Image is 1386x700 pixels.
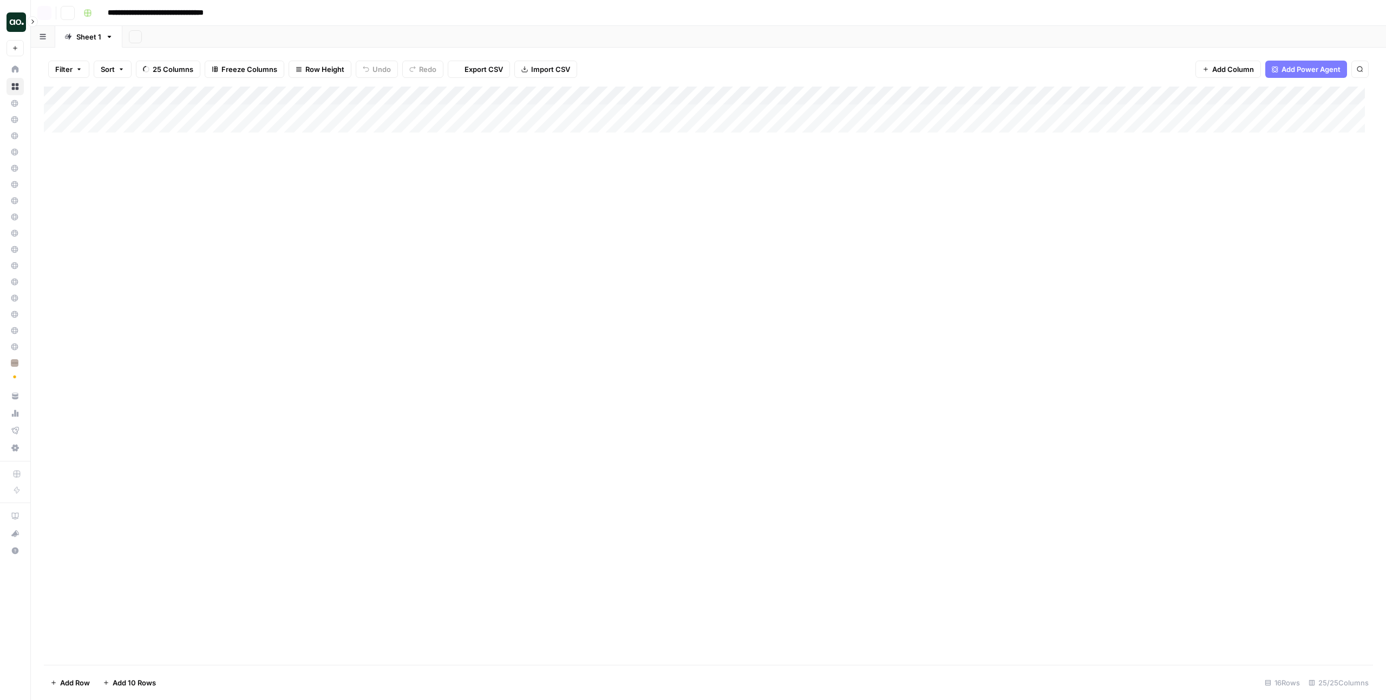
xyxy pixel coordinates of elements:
[448,61,510,78] button: Export CSV
[1304,674,1373,691] div: 25/25 Columns
[94,61,132,78] button: Sort
[6,525,24,542] button: What's new?
[96,674,162,691] button: Add 10 Rows
[6,422,24,439] a: Flightpath
[305,64,344,75] span: Row Height
[101,64,115,75] span: Sort
[6,387,24,405] a: Your Data
[1265,61,1347,78] button: Add Power Agent
[465,64,503,75] span: Export CSV
[6,439,24,457] a: Settings
[289,61,351,78] button: Row Height
[6,507,24,525] a: AirOps Academy
[205,61,284,78] button: Freeze Columns
[76,31,101,42] div: Sheet 1
[6,542,24,559] button: Help + Support
[402,61,443,78] button: Redo
[6,61,24,78] a: Home
[48,61,89,78] button: Filter
[7,525,23,541] div: What's new?
[6,9,24,36] button: Workspace: AirOps Marketing
[514,61,577,78] button: Import CSV
[136,61,200,78] button: 25 Columns
[1260,674,1304,691] div: 16 Rows
[153,64,193,75] span: 25 Columns
[1282,64,1341,75] span: Add Power Agent
[44,674,96,691] button: Add Row
[55,26,122,48] a: Sheet 1
[531,64,570,75] span: Import CSV
[356,61,398,78] button: Undo
[221,64,277,75] span: Freeze Columns
[372,64,391,75] span: Undo
[1195,61,1261,78] button: Add Column
[1212,64,1254,75] span: Add Column
[6,78,24,95] a: Browse
[419,64,436,75] span: Redo
[55,64,73,75] span: Filter
[11,375,18,383] img: dr5cak4jfich6ysiawhf89gu7j71
[60,677,90,688] span: Add Row
[6,405,24,422] a: Usage
[11,359,18,367] img: vcq8o1fdhj8ez710og1lefwvm578
[6,12,26,32] img: AirOps Marketing Logo
[113,677,156,688] span: Add 10 Rows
